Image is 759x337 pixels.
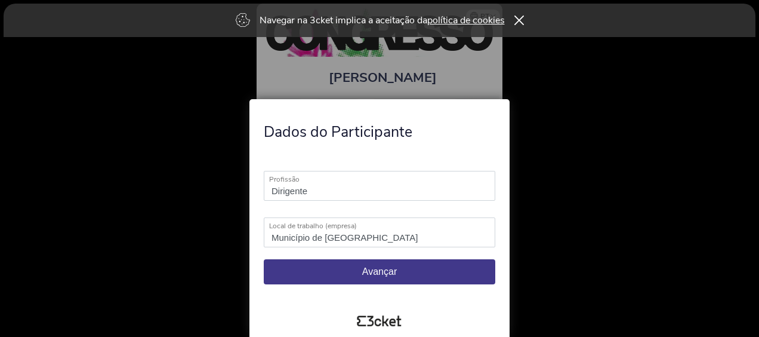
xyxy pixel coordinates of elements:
p: Navegar na 3cket implica a aceitação da [260,14,505,27]
a: política de cookies [427,14,505,27]
label: Local de trabalho (empresa) [264,217,506,234]
label: Profissão [264,171,506,188]
h4: Dados do Participante [264,122,495,142]
span: Avançar [362,266,397,277]
button: Avançar [264,259,495,284]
